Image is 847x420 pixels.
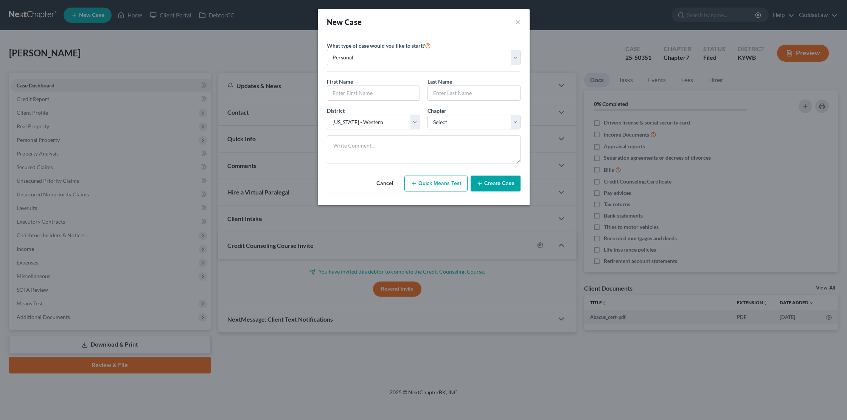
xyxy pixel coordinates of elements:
button: Create Case [471,176,521,191]
input: Enter First Name [327,86,420,100]
label: What type of case would you like to start? [327,41,431,50]
strong: New Case [327,17,362,26]
span: First Name [327,78,353,85]
button: Cancel [368,176,401,191]
button: × [515,17,521,27]
button: Quick Means Test [404,176,468,191]
span: Last Name [427,78,452,85]
input: Enter Last Name [428,86,520,100]
span: Chapter [427,107,446,114]
span: District [327,107,345,114]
